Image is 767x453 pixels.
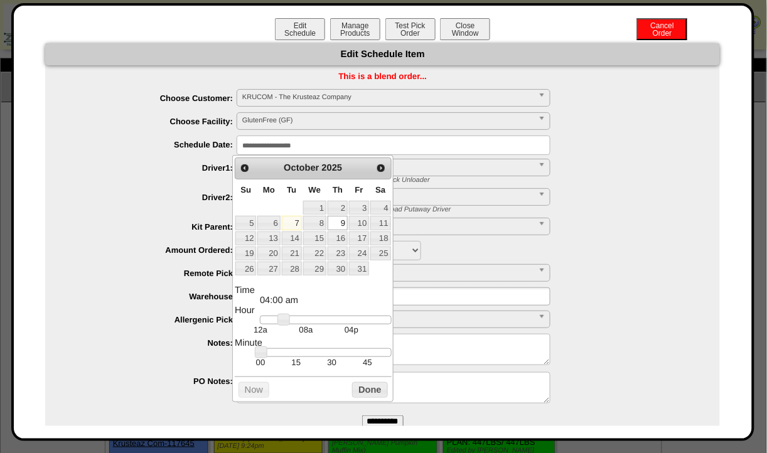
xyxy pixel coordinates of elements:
[235,247,256,260] a: 19
[257,216,280,230] a: 6
[263,185,275,195] span: Monday
[329,324,374,335] td: 04p
[349,262,369,275] a: 31
[70,338,237,348] label: Notes:
[70,245,237,255] label: Amount Ordered:
[314,357,350,368] td: 30
[376,163,386,173] span: Next
[303,262,326,275] a: 29
[239,382,269,398] button: Now
[70,315,237,324] label: Allergenic Pick
[350,357,385,368] td: 45
[303,201,326,215] a: 1
[260,296,391,306] dd: 04:00 am
[235,216,256,230] a: 5
[349,247,369,260] a: 24
[235,338,391,348] dt: Minute
[333,185,343,195] span: Thursday
[385,18,436,40] button: Test PickOrder
[227,176,720,184] div: * Driver 1: Shipment Load Picker OR Receiving Truck Unloader
[287,185,296,195] span: Tuesday
[282,247,302,260] a: 21
[328,216,348,230] a: 9
[303,232,326,245] a: 15
[328,232,348,245] a: 16
[349,201,369,215] a: 3
[439,28,491,38] a: CloseWindow
[328,262,348,275] a: 30
[375,185,385,195] span: Saturday
[237,159,253,176] a: Prev
[282,232,302,245] a: 14
[70,269,237,278] label: Remote Pick
[275,18,325,40] button: EditSchedule
[235,262,256,275] a: 26
[303,216,326,230] a: 8
[240,163,250,173] span: Prev
[349,232,369,245] a: 17
[257,232,280,245] a: 13
[370,232,390,245] a: 18
[303,247,326,260] a: 22
[282,216,302,230] a: 7
[370,247,390,260] a: 25
[328,247,348,260] a: 23
[440,18,490,40] button: CloseWindow
[45,72,720,81] div: This is a blend order...
[328,201,348,215] a: 2
[235,285,391,296] dt: Time
[70,117,237,126] label: Choose Facility:
[352,382,387,398] button: Done
[637,18,687,40] button: CancelOrder
[242,113,534,128] span: GlutenFree (GF)
[330,18,380,40] button: ManageProducts
[309,185,321,195] span: Wednesday
[235,232,256,245] a: 12
[370,201,390,215] a: 4
[70,193,237,202] label: Driver2:
[370,216,390,230] a: 11
[70,140,237,149] label: Schedule Date:
[284,163,319,173] span: October
[235,306,391,316] dt: Hour
[70,163,237,173] label: Driver1:
[282,262,302,275] a: 28
[373,159,389,176] a: Next
[355,185,363,195] span: Friday
[240,185,251,195] span: Sunday
[322,163,343,173] span: 2025
[70,376,237,386] label: PO Notes:
[70,222,237,232] label: Kit Parent:
[257,262,280,275] a: 27
[257,247,280,260] a: 20
[279,357,314,368] td: 15
[242,90,534,105] span: KRUCOM - The Krusteaz Company
[238,324,283,335] td: 12a
[227,206,720,213] div: * Driver 2: Shipment Truck Loader OR Receiving Load Putaway Driver
[45,43,720,65] div: Edit Schedule Item
[283,324,328,335] td: 08a
[70,292,237,301] label: Warehouse
[349,216,369,230] a: 10
[70,93,237,103] label: Choose Customer:
[243,357,279,368] td: 00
